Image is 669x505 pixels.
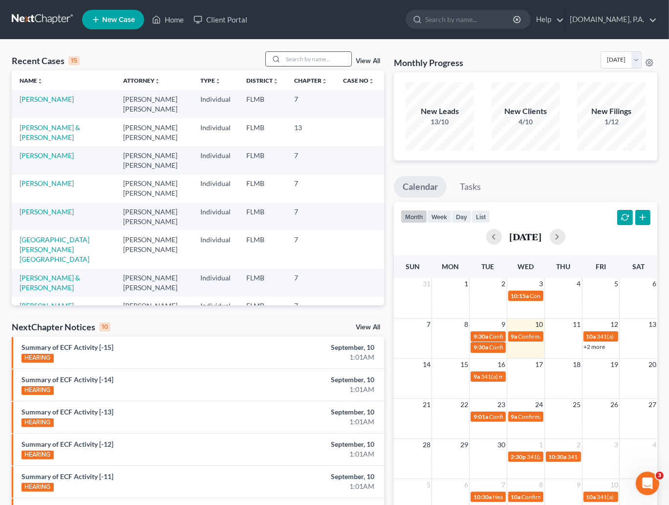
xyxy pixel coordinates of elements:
[463,479,469,491] span: 6
[263,439,374,449] div: September, 10
[442,262,459,271] span: Mon
[406,106,474,117] div: New Leads
[263,375,374,385] div: September, 10
[572,359,582,370] span: 18
[20,151,74,160] a: [PERSON_NAME]
[489,333,544,340] span: Confirmation hearing
[576,439,582,451] span: 2
[238,118,286,146] td: FLMB
[577,117,646,127] div: 1/12
[576,479,582,491] span: 9
[294,77,327,84] a: Chapterunfold_more
[572,399,582,411] span: 25
[451,176,490,198] a: Tasks
[463,278,469,290] span: 1
[12,55,80,67] div: Recent Cases
[115,269,193,297] td: [PERSON_NAME] [PERSON_NAME]
[636,472,659,495] iframe: Intercom live chat
[501,278,507,290] span: 2
[286,230,335,268] td: 7
[263,449,374,459] div: 1:01AM
[215,78,221,84] i: unfold_more
[22,408,113,416] a: Summary of ECF Activity [-13]
[422,278,432,290] span: 31
[497,439,507,451] span: 30
[22,343,113,351] a: Summary of ECF Activity [-15]
[238,146,286,174] td: FLMB
[20,123,80,141] a: [PERSON_NAME] & [PERSON_NAME]
[193,118,238,146] td: Individual
[656,472,664,480] span: 3
[539,278,544,290] span: 3
[474,373,480,380] span: 9a
[472,210,490,223] button: list
[286,203,335,230] td: 7
[511,333,518,340] span: 9a
[556,262,570,271] span: Thu
[651,439,657,451] span: 4
[115,203,193,230] td: [PERSON_NAME] [PERSON_NAME]
[459,439,469,451] span: 29
[474,333,488,340] span: 9:30a
[286,90,335,118] td: 7
[193,230,238,268] td: Individual
[20,179,74,187] a: [PERSON_NAME]
[530,292,585,299] span: Confirmation hearing
[459,399,469,411] span: 22
[200,77,221,84] a: Typeunfold_more
[609,479,619,491] span: 10
[20,274,80,292] a: [PERSON_NAME] & [PERSON_NAME]
[286,269,335,297] td: 7
[283,52,351,66] input: Search by name...
[322,78,327,84] i: unfold_more
[613,439,619,451] span: 3
[497,399,507,411] span: 23
[597,333,636,340] span: 341(a) meeting
[511,413,518,420] span: 9a
[37,78,43,84] i: unfold_more
[193,297,238,324] td: Individual
[427,210,452,223] button: week
[539,479,544,491] span: 8
[286,297,335,324] td: 7
[463,319,469,330] span: 8
[263,352,374,362] div: 1:01AM
[263,407,374,417] div: September, 10
[613,278,619,290] span: 5
[263,343,374,352] div: September, 10
[565,11,657,28] a: [DOMAIN_NAME], P.A.
[535,399,544,411] span: 24
[425,10,515,28] input: Search by name...
[531,11,564,28] a: Help
[422,399,432,411] span: 21
[481,373,519,380] span: 341(a) meeting
[426,479,432,491] span: 5
[535,319,544,330] span: 10
[586,333,596,340] span: 10a
[154,78,160,84] i: unfold_more
[189,11,252,28] a: Client Portal
[115,146,193,174] td: [PERSON_NAME] [PERSON_NAME]
[22,354,54,363] div: HEARING
[115,230,193,268] td: [PERSON_NAME] [PERSON_NAME]
[647,359,657,370] span: 20
[539,439,544,451] span: 1
[147,11,189,28] a: Home
[22,418,54,427] div: HEARING
[584,343,605,350] a: +2 more
[22,483,54,492] div: HEARING
[406,117,474,127] div: 13/10
[286,175,335,203] td: 7
[286,118,335,146] td: 13
[263,482,374,491] div: 1:01AM
[99,322,110,331] div: 10
[20,95,74,103] a: [PERSON_NAME]
[568,453,606,460] span: 341(a) meeting
[238,230,286,268] td: FLMB
[511,493,521,501] span: 10a
[422,359,432,370] span: 14
[115,90,193,118] td: [PERSON_NAME] [PERSON_NAME]
[572,319,582,330] span: 11
[238,203,286,230] td: FLMB
[459,359,469,370] span: 15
